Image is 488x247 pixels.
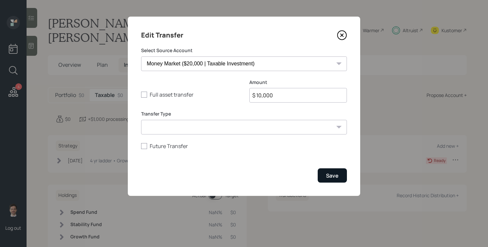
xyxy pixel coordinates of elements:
[249,79,347,86] label: Amount
[326,172,339,179] div: Save
[318,168,347,183] button: Save
[141,142,347,150] label: Future Transfer
[141,47,347,54] label: Select Source Account
[141,30,183,41] h4: Edit Transfer
[141,91,239,98] label: Full asset transfer
[141,111,347,117] label: Transfer Type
